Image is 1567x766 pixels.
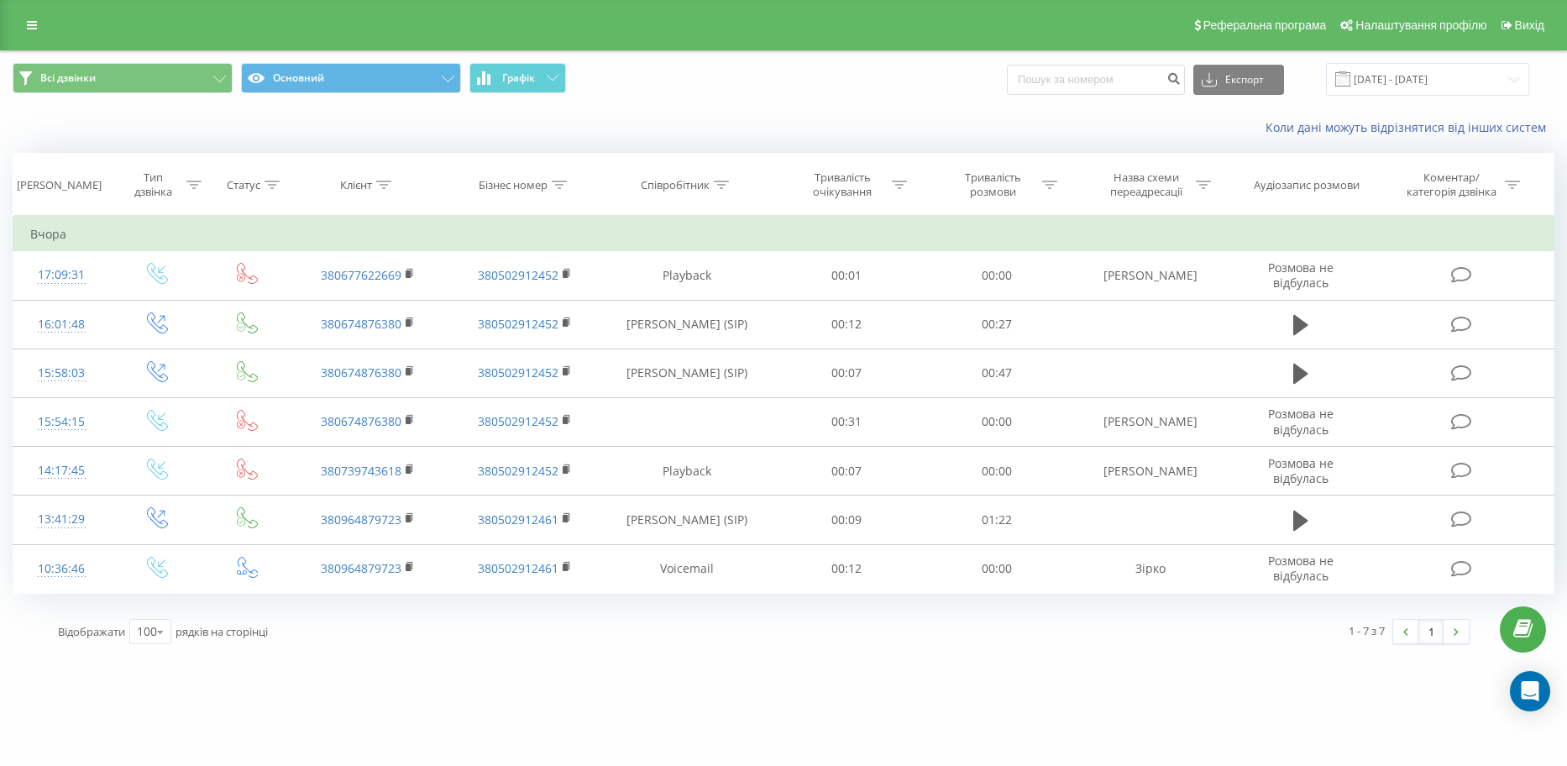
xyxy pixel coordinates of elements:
div: Статус [227,178,260,192]
button: Графік [469,63,566,93]
span: Налаштування профілю [1355,18,1486,32]
span: Вихід [1515,18,1544,32]
a: 380739743618 [321,463,401,479]
td: 00:12 [771,300,921,349]
span: Розмова не відбулась [1268,553,1334,584]
td: [PERSON_NAME] [1072,251,1229,300]
span: Реферальна програма [1203,18,1327,32]
div: Тривалість очікування [798,171,888,199]
div: Коментар/категорія дзвінка [1402,171,1501,199]
span: Розмова не відбулась [1268,406,1334,437]
div: 16:01:48 [30,308,92,341]
td: [PERSON_NAME] (SIP) [603,496,772,544]
a: Коли дані можуть відрізнятися вiд інших систем [1266,119,1554,135]
div: 17:09:31 [30,259,92,291]
div: Бізнес номер [479,178,548,192]
td: 00:01 [771,251,921,300]
button: Основний [241,63,461,93]
div: 13:41:29 [30,503,92,536]
div: Співробітник [641,178,710,192]
a: 380964879723 [321,560,401,576]
div: 10:36:46 [30,553,92,585]
a: 380674876380 [321,316,401,332]
a: 380502912452 [478,413,558,429]
div: Тривалість розмови [948,171,1038,199]
a: 380674876380 [321,413,401,429]
td: Playback [603,447,772,496]
td: 01:22 [922,496,1072,544]
td: 00:00 [922,397,1072,446]
td: [PERSON_NAME] (SIP) [603,349,772,397]
td: 00:12 [771,544,921,593]
span: Всі дзвінки [40,71,96,85]
span: Відображати [58,624,125,639]
a: 380964879723 [321,512,401,527]
td: Вчора [13,218,1554,251]
td: [PERSON_NAME] [1072,397,1229,446]
div: Назва схеми переадресації [1102,171,1192,199]
div: Тип дзвінка [124,171,182,199]
div: Клієнт [340,178,372,192]
a: 1 [1418,620,1444,643]
div: 15:54:15 [30,406,92,438]
a: 380502912461 [478,560,558,576]
div: 14:17:45 [30,454,92,487]
td: 00:31 [771,397,921,446]
td: 00:09 [771,496,921,544]
a: 380502912452 [478,267,558,283]
a: 380502912452 [478,463,558,479]
td: 00:00 [922,447,1072,496]
span: Розмова не відбулась [1268,260,1334,291]
span: Розмова не відбулась [1268,455,1334,486]
td: Зірко [1072,544,1229,593]
div: Open Intercom Messenger [1510,671,1550,711]
td: 00:27 [922,300,1072,349]
div: 100 [137,623,157,640]
button: Всі дзвінки [13,63,233,93]
td: 00:00 [922,251,1072,300]
td: [PERSON_NAME] (SIP) [603,300,772,349]
div: Аудіозапис розмови [1254,178,1360,192]
span: Графік [502,72,535,84]
td: 00:07 [771,349,921,397]
div: 15:58:03 [30,357,92,390]
div: [PERSON_NAME] [17,178,102,192]
td: Playback [603,251,772,300]
button: Експорт [1193,65,1284,95]
td: Voicemail [603,544,772,593]
td: 00:47 [922,349,1072,397]
td: 00:07 [771,447,921,496]
input: Пошук за номером [1007,65,1185,95]
a: 380502912452 [478,365,558,380]
a: 380677622669 [321,267,401,283]
span: рядків на сторінці [176,624,268,639]
a: 380502912461 [478,512,558,527]
td: [PERSON_NAME] [1072,447,1229,496]
a: 380674876380 [321,365,401,380]
a: 380502912452 [478,316,558,332]
td: 00:00 [922,544,1072,593]
div: 1 - 7 з 7 [1349,622,1385,639]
